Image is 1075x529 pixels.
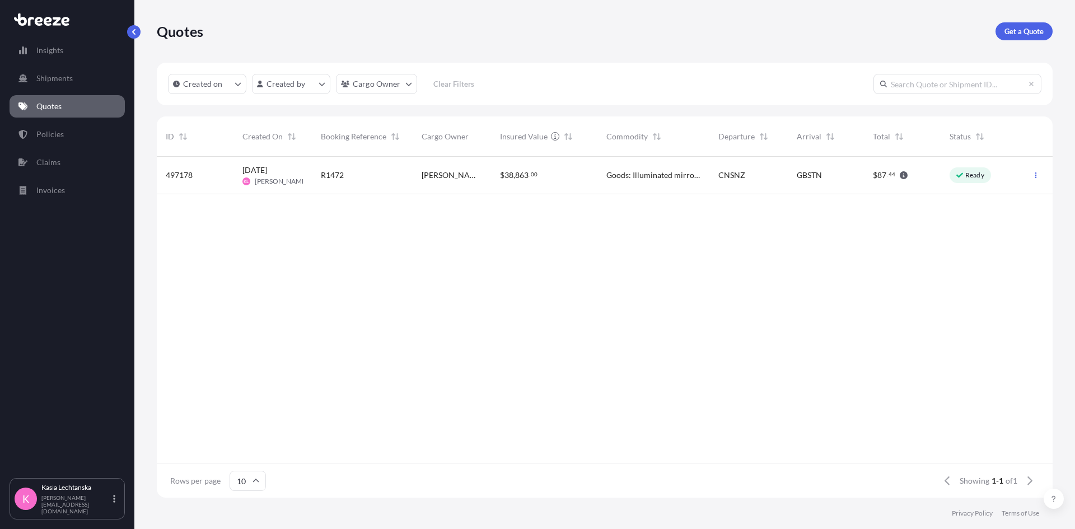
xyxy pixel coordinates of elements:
[10,151,125,174] a: Claims
[166,170,193,181] span: 497178
[995,22,1053,40] a: Get a Quote
[36,129,64,140] p: Policies
[562,130,575,143] button: Sort
[422,131,469,142] span: Cargo Owner
[952,509,993,518] a: Privacy Policy
[285,130,298,143] button: Sort
[36,45,63,56] p: Insights
[321,170,344,181] span: R1472
[873,74,1041,94] input: Search Quote or Shipment ID...
[500,171,504,179] span: $
[718,170,745,181] span: CNSNZ
[242,131,283,142] span: Created On
[1004,26,1044,37] p: Get a Quote
[873,131,890,142] span: Total
[877,171,886,179] span: 87
[433,78,474,90] p: Clear Filters
[960,475,989,486] span: Showing
[422,170,482,181] span: [PERSON_NAME] - Mirrors
[389,130,402,143] button: Sort
[10,39,125,62] a: Insights
[255,177,308,186] span: [PERSON_NAME]
[757,130,770,143] button: Sort
[244,176,249,187] span: KL
[41,483,111,492] p: Kasia Lechtanska
[353,78,401,90] p: Cargo Owner
[252,74,330,94] button: createdBy Filter options
[606,170,700,181] span: Goods: Illuminated mirrors (non-hazardous, no lithium batteries).
[606,131,648,142] span: Commodity
[176,130,190,143] button: Sort
[423,75,485,93] button: Clear Filters
[504,171,513,179] span: 38
[650,130,663,143] button: Sort
[41,494,111,514] p: [PERSON_NAME][EMAIL_ADDRESS][DOMAIN_NAME]
[892,130,906,143] button: Sort
[973,130,987,143] button: Sort
[965,171,984,180] p: Ready
[36,157,60,168] p: Claims
[36,185,65,196] p: Invoices
[797,131,821,142] span: Arrival
[321,131,386,142] span: Booking Reference
[797,170,822,181] span: GBSTN
[500,131,548,142] span: Insured Value
[950,131,971,142] span: Status
[529,172,530,176] span: .
[1002,509,1039,518] a: Terms of Use
[10,179,125,202] a: Invoices
[531,172,537,176] span: 00
[887,172,888,176] span: .
[1006,475,1017,486] span: of 1
[10,123,125,146] a: Policies
[170,475,221,486] span: Rows per page
[166,131,174,142] span: ID
[183,78,223,90] p: Created on
[718,131,755,142] span: Departure
[336,74,417,94] button: cargoOwner Filter options
[889,172,895,176] span: 44
[10,95,125,118] a: Quotes
[515,171,529,179] span: 863
[157,22,203,40] p: Quotes
[36,73,73,84] p: Shipments
[36,101,62,112] p: Quotes
[513,171,515,179] span: ,
[22,493,29,504] span: K
[267,78,306,90] p: Created by
[992,475,1003,486] span: 1-1
[242,165,267,176] span: [DATE]
[168,74,246,94] button: createdOn Filter options
[824,130,837,143] button: Sort
[873,171,877,179] span: $
[10,67,125,90] a: Shipments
